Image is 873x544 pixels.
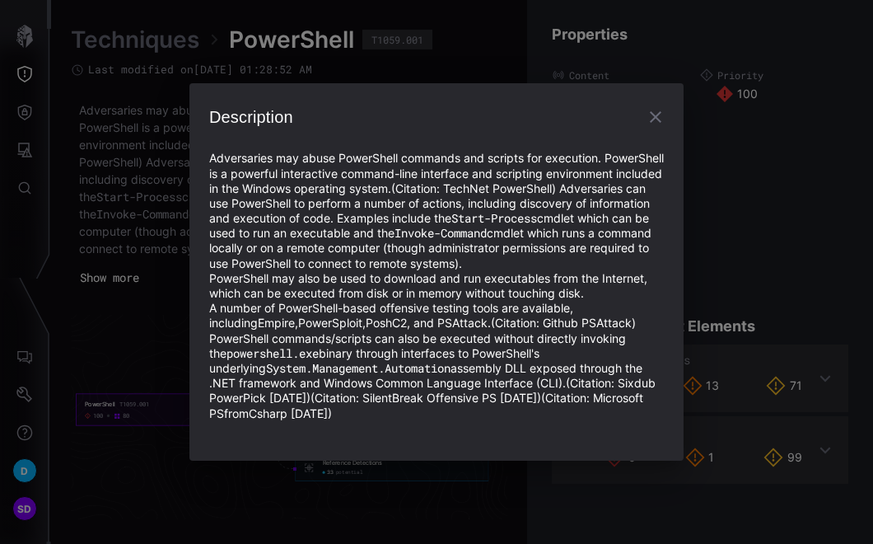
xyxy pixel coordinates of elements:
[258,316,295,330] a: Empire
[226,345,319,361] code: powershell.exe
[298,316,362,330] a: PowerSploit
[451,210,537,226] code: Start-Process
[209,331,664,421] p: PowerShell commands/scripts can also be executed without directly invoking the binary through int...
[209,151,664,271] p: Adversaries may abuse PowerShell commands and scripts for execution. PowerShell is a powerful int...
[266,360,451,376] code: System.Management.Automation
[209,103,664,131] h2: Description
[394,225,487,241] code: Invoke-Command
[209,271,664,301] p: PowerShell may also be used to download and run executables from the Internet, which can be execu...
[209,301,664,331] p: A number of PowerShell-based offensive testing tools are available, including , , , and PSAttack....
[366,316,407,330] a: PoshC2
